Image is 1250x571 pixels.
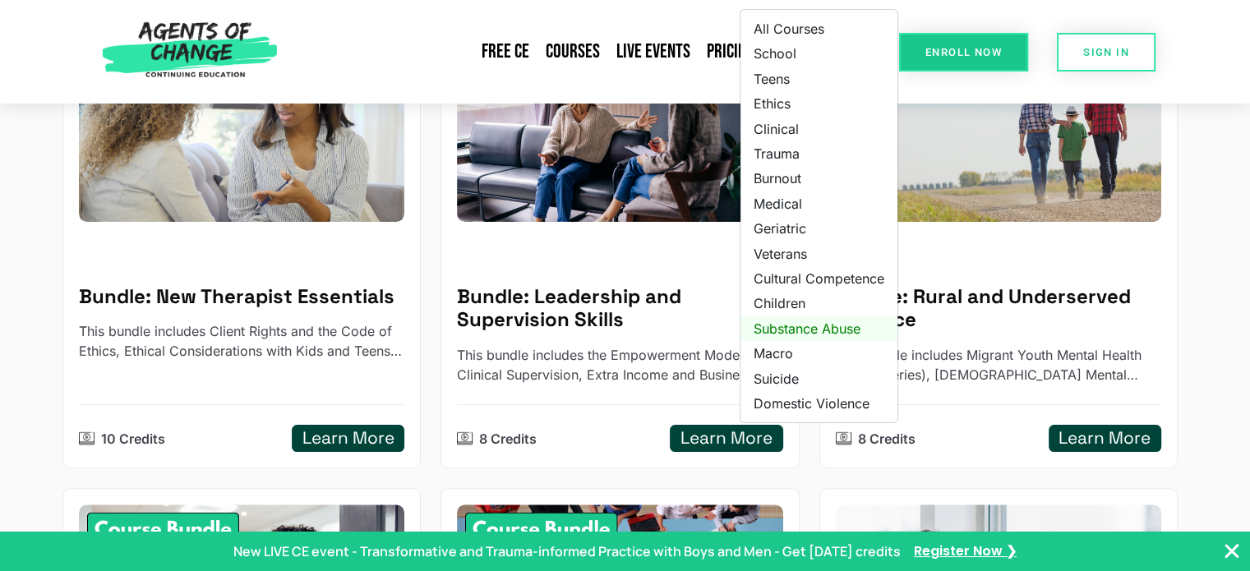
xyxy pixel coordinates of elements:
p: 10 Credits [101,429,165,449]
a: Register Now ❯ [914,542,1017,560]
a: Domestic Violence [740,391,897,416]
span: Enroll Now [925,47,1002,58]
p: 8 Credits [479,429,537,449]
p: This bundle includes Migrant Youth Mental Health (3-Part Series), Native American Mental Health, ... [836,345,1161,385]
p: This bundle includes Client Rights and the Code of Ethics, Ethical Considerations with Kids and T... [79,321,404,361]
a: Trauma [740,141,897,166]
a: Macro [740,341,897,366]
a: Teens [740,67,897,91]
h5: Learn More [302,428,394,449]
a: Ethics [740,91,897,116]
h5: Learn More [680,428,773,449]
a: Medical [740,191,897,216]
a: Courses [537,31,608,72]
a: Enroll Now [899,33,1028,71]
a: Leadership and Supervision Skills - 8 Credit CE BundleBundle: Leadership and Supervision SkillsTh... [440,25,799,469]
img: Leadership and Supervision Skills - 8 Credit CE Bundle [457,42,782,222]
a: School [740,41,897,66]
img: Rural and Underserved Practice - 8 Credit CE Bundle [836,42,1161,222]
p: New LIVE CE event - Transformative and Trauma-informed Practice with Boys and Men - Get [DATE] cr... [233,541,901,561]
h5: Bundle: Leadership and Supervision Skills [457,285,782,333]
p: 8 Credits [858,429,916,449]
p: This bundle includes the Empowerment Model of Clinical Supervision, Extra Income and Business Ski... [457,345,782,385]
a: Cultural Competence [740,266,897,291]
a: Pricing [699,31,762,72]
button: Close Banner [1222,541,1242,561]
h5: Bundle: New Therapist Essentials [79,285,404,309]
a: SIGN IN [1057,33,1155,71]
a: Free CE [473,31,537,72]
a: Suicide [740,366,897,391]
a: Geriatric [740,216,897,241]
a: Children [740,291,897,315]
a: New Therapist Essentials - 10 Credit CE BundleBundle: New Therapist EssentialsThis bundle include... [62,25,421,469]
span: SIGN IN [1083,47,1129,58]
nav: Menu [285,31,869,72]
a: Live Events [608,31,699,72]
h5: Learn More [1059,428,1151,449]
h5: Bundle: Rural and Underserved Practice [836,285,1161,333]
img: New Therapist Essentials - 10 Credit CE Bundle [79,42,404,222]
a: Veterans [740,242,897,266]
a: All Courses [740,16,897,41]
a: Clinical [740,117,897,141]
a: Burnout [740,166,897,191]
a: Rural and Underserved Practice - 8 Credit CE BundleBundle: Rural and Underserved PracticeThis bun... [819,25,1178,469]
a: Substance Abuse [740,316,897,341]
